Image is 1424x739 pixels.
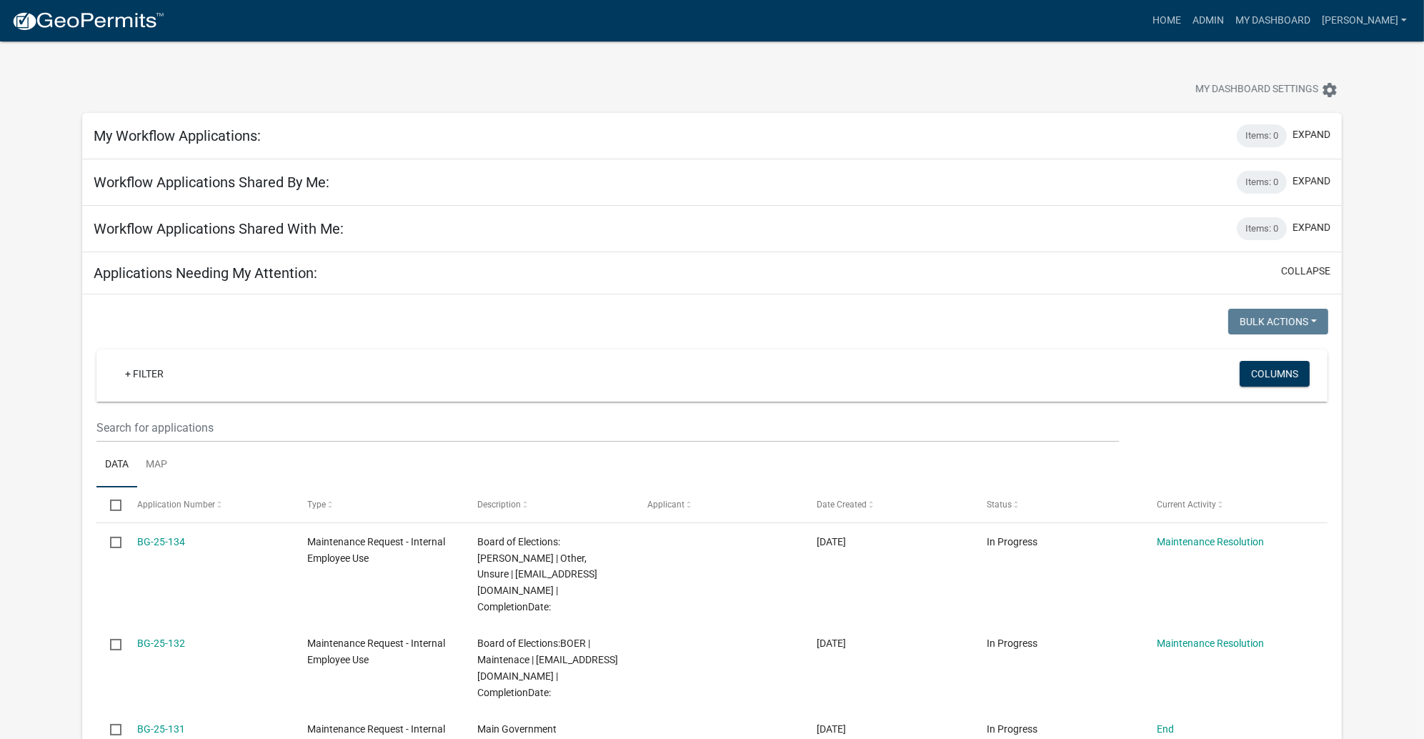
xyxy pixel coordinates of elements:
[477,536,597,612] span: Board of Elections:BOER | Other, Unsure | tgibson@madisonco.us | CompletionDate:
[1157,723,1174,735] a: End
[137,442,176,488] a: Map
[1293,127,1330,142] button: expand
[633,487,803,522] datatable-header-cell: Applicant
[803,487,973,522] datatable-header-cell: Date Created
[1281,264,1330,279] button: collapse
[1316,7,1413,34] a: [PERSON_NAME]
[137,723,185,735] a: BG-25-131
[1230,7,1316,34] a: My Dashboard
[94,220,344,237] h5: Workflow Applications Shared With Me:
[94,127,261,144] h5: My Workflow Applications:
[973,487,1143,522] datatable-header-cell: Status
[124,487,294,522] datatable-header-cell: Application Number
[817,536,846,547] span: 10/08/2025
[96,442,137,488] a: Data
[1184,76,1350,104] button: My Dashboard Settingssettings
[137,500,215,510] span: Application Number
[307,536,445,564] span: Maintenance Request - Internal Employee Use
[987,638,1037,649] span: In Progress
[1195,81,1318,99] span: My Dashboard Settings
[1293,220,1330,235] button: expand
[1157,500,1216,510] span: Current Activity
[1240,361,1310,387] button: Columns
[96,413,1119,442] input: Search for applications
[1228,309,1328,334] button: Bulk Actions
[1237,217,1287,240] div: Items: 0
[1143,487,1313,522] datatable-header-cell: Current Activity
[307,638,445,665] span: Maintenance Request - Internal Employee Use
[817,638,846,649] span: 10/07/2025
[1237,124,1287,147] div: Items: 0
[477,638,618,698] span: Board of Elections:BOER | Maintenace | pmetz@madisonco.us | CompletionDate:
[817,723,846,735] span: 10/06/2025
[137,536,185,547] a: BG-25-134
[1157,536,1264,547] a: Maintenance Resolution
[137,638,185,649] a: BG-25-132
[94,264,317,282] h5: Applications Needing My Attention:
[1237,171,1287,194] div: Items: 0
[96,487,124,522] datatable-header-cell: Select
[817,500,867,510] span: Date Created
[477,500,521,510] span: Description
[987,723,1037,735] span: In Progress
[647,500,684,510] span: Applicant
[987,536,1037,547] span: In Progress
[1293,174,1330,189] button: expand
[1147,7,1187,34] a: Home
[294,487,464,522] datatable-header-cell: Type
[94,174,329,191] h5: Workflow Applications Shared By Me:
[464,487,634,522] datatable-header-cell: Description
[307,500,326,510] span: Type
[987,500,1012,510] span: Status
[1187,7,1230,34] a: Admin
[114,361,175,387] a: + Filter
[1321,81,1338,99] i: settings
[1157,638,1264,649] a: Maintenance Resolution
